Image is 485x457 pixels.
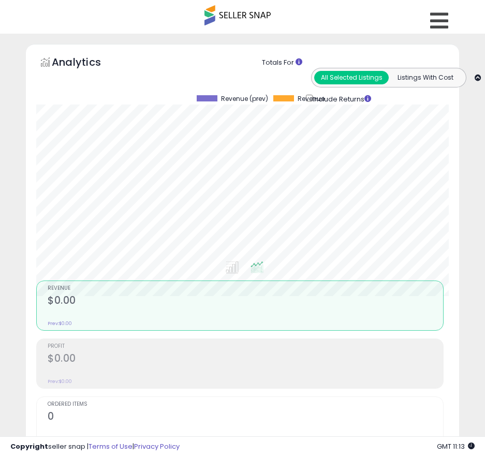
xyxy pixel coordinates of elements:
[48,286,443,291] span: Revenue
[10,441,48,451] strong: Copyright
[48,294,443,308] h2: $0.00
[48,352,443,366] h2: $0.00
[48,378,72,385] small: Prev: $0.00
[298,95,325,102] span: Revenue
[221,95,268,102] span: Revenue (prev)
[437,441,475,451] span: 2025-10-9 11:13 GMT
[134,441,180,451] a: Privacy Policy
[48,402,443,407] span: Ordered Items
[48,410,443,424] h2: 0
[52,55,121,72] h5: Analytics
[48,320,72,327] small: Prev: $0.00
[89,441,133,451] a: Terms of Use
[10,442,180,452] div: seller snap | |
[48,344,443,349] span: Profit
